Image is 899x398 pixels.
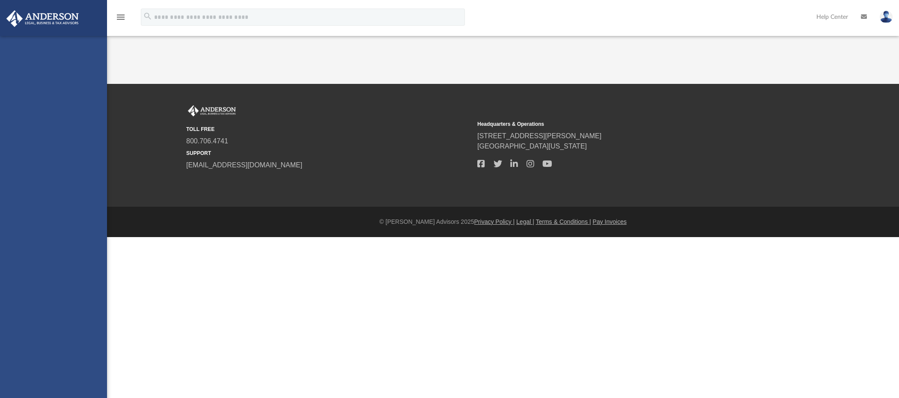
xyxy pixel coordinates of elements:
small: Headquarters & Operations [477,120,762,128]
small: TOLL FREE [186,125,471,133]
a: Terms & Conditions | [536,218,591,225]
a: 800.706.4741 [186,137,228,145]
a: Privacy Policy | [474,218,515,225]
img: Anderson Advisors Platinum Portal [186,105,238,116]
a: [STREET_ADDRESS][PERSON_NAME] [477,132,601,140]
i: menu [116,12,126,22]
a: Pay Invoices [592,218,626,225]
a: [GEOGRAPHIC_DATA][US_STATE] [477,143,587,150]
a: Legal | [516,218,534,225]
a: [EMAIL_ADDRESS][DOMAIN_NAME] [186,161,302,169]
div: © [PERSON_NAME] Advisors 2025 [107,217,899,226]
img: User Pic [880,11,893,23]
img: Anderson Advisors Platinum Portal [4,10,81,27]
a: menu [116,16,126,22]
i: search [143,12,152,21]
small: SUPPORT [186,149,471,157]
